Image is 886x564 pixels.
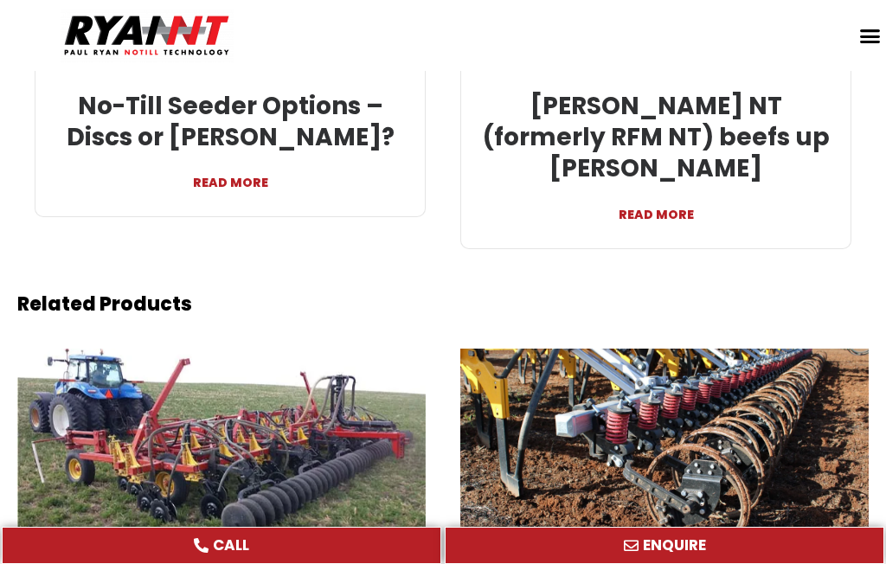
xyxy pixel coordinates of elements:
a: READ MORE [48,153,412,195]
h2: Related Products [17,295,869,314]
span: CALL [213,538,249,553]
img: Ryan NT logo [61,9,234,62]
div: Menu Toggle [853,19,886,52]
a: ENQUIRE [445,527,884,564]
a: No-Till Seeder Options – Discs or [PERSON_NAME]? [67,89,395,154]
a: READ MORE [474,185,838,227]
a: CALL [2,527,441,564]
span: ENQUIRE [643,538,706,553]
a: [PERSON_NAME] NT (formerly RFM NT) beefs up [PERSON_NAME] [483,89,830,186]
